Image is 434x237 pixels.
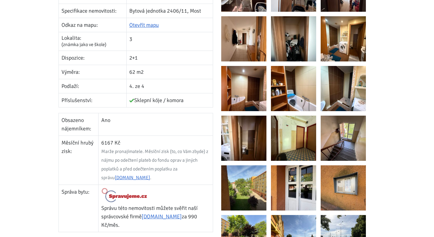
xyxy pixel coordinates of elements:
[61,42,106,48] span: (známka jako ve škole)
[58,32,126,51] td: Lokalita:
[99,113,213,136] td: Ano
[58,79,126,93] td: Podlaží:
[115,175,150,181] a: [DOMAIN_NAME]
[142,213,182,220] a: [DOMAIN_NAME]
[58,185,99,232] td: Správa bytu:
[58,65,126,79] td: Výměra:
[58,51,126,65] td: Dispozice:
[126,93,213,107] td: Sklepní kóje / komora
[58,93,126,107] td: Příslušenství:
[99,136,213,185] td: 6167 Kč
[126,79,213,93] td: 4. ze 4
[126,65,213,79] td: 62 m2
[101,148,208,181] span: Marže pronajímatele. Měsíční zisk (to, co Vám zbyde) z nájmu po odečtení plateb do fondu oprav a ...
[129,22,159,28] a: Otevřít mapu
[58,113,99,136] td: Obsazeno nájemníkem:
[58,4,126,18] td: Specifikace nemovitosti:
[126,51,213,65] td: 2+1
[58,18,126,32] td: Odkaz na mapu:
[126,32,213,51] td: 3
[58,136,99,185] td: Měsíční hrubý zisk:
[101,204,210,229] p: Správu této nemovitosti můžete svěřit naší správcovské firmě za 990 Kč/měs.
[126,4,213,18] td: Bytová jednotka 2406/11, Most
[101,188,147,203] img: Logo Spravujeme.cz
